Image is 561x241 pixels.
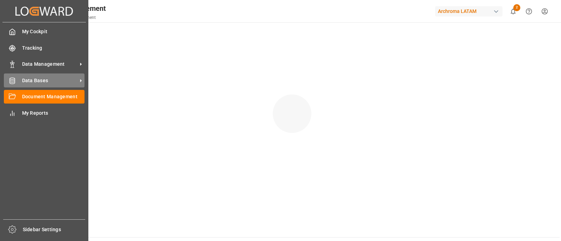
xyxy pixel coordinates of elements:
[435,6,502,16] div: Archroma LATAM
[22,61,77,68] span: Data Management
[22,109,85,117] span: My Reports
[4,25,85,38] a: My Cockpit
[435,5,505,18] button: Archroma LATAM
[505,3,521,19] button: show 2 new notifications
[513,4,520,11] span: 2
[4,41,85,55] a: Tracking
[22,77,77,84] span: Data Bases
[23,226,86,233] span: Sidebar Settings
[4,106,85,120] a: My Reports
[22,44,85,52] span: Tracking
[4,90,85,104] a: Document Management
[22,93,85,100] span: Document Management
[521,3,537,19] button: Help Center
[22,28,85,35] span: My Cockpit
